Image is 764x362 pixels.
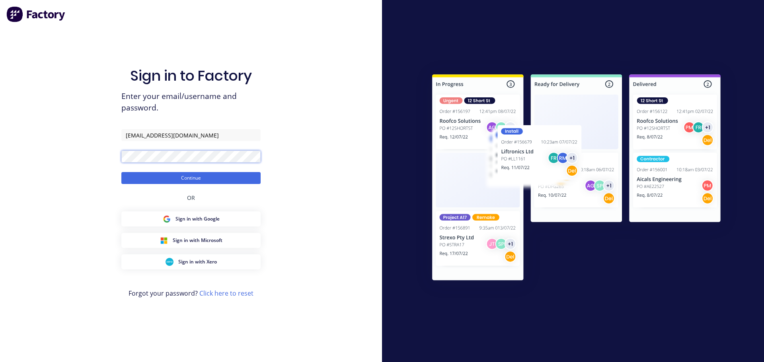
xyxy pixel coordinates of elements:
[6,6,66,22] img: Factory
[175,215,220,223] span: Sign in with Google
[121,129,261,141] input: Email/Username
[160,236,168,244] img: Microsoft Sign in
[121,211,261,226] button: Google Sign inSign in with Google
[173,237,222,244] span: Sign in with Microsoft
[121,254,261,269] button: Xero Sign inSign in with Xero
[121,91,261,114] span: Enter your email/username and password.
[199,289,253,298] a: Click here to reset
[166,258,173,266] img: Xero Sign in
[129,288,253,298] span: Forgot your password?
[187,184,195,211] div: OR
[130,67,252,84] h1: Sign in to Factory
[415,58,738,299] img: Sign in
[121,233,261,248] button: Microsoft Sign inSign in with Microsoft
[121,172,261,184] button: Continue
[178,258,217,265] span: Sign in with Xero
[163,215,171,223] img: Google Sign in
